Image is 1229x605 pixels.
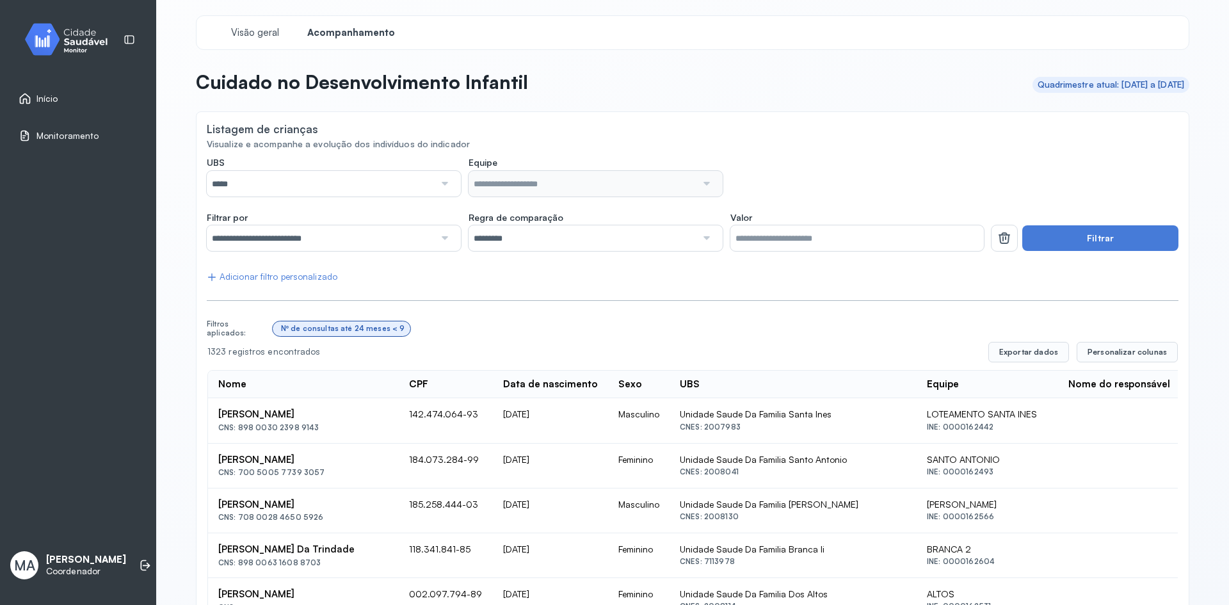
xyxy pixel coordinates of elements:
div: Sexo [618,378,642,391]
div: INE: 0000162442 [927,423,1048,432]
span: Filtrar por [207,212,248,223]
div: SANTO ANTONIO [927,454,1048,465]
button: Exportar dados [988,342,1069,362]
div: Visualize e acompanhe a evolução dos indivíduos do indicador [207,139,1178,150]
div: Unidade Saude Da Familia Santa Ines [680,408,906,420]
td: Masculino [608,398,670,443]
a: Monitoramento [19,129,138,142]
td: [DATE] [493,533,608,578]
div: CNS: 700 5005 7739 3057 [218,468,389,477]
td: Masculino [608,488,670,533]
span: Visão geral [231,27,279,39]
div: Listagem de crianças [207,122,318,136]
div: CNS: 898 0030 2398 9143 [218,423,389,432]
div: Unidade Saude Da Familia [PERSON_NAME] [680,499,906,510]
div: CNES: 7113978 [680,557,906,566]
div: CNES: 2008130 [680,512,906,521]
div: ALTOS [927,588,1048,600]
div: Equipe [927,378,959,391]
td: [DATE] [493,488,608,533]
td: 142.474.064-93 [399,398,493,443]
div: [PERSON_NAME] [218,454,389,466]
p: Cuidado no Desenvolvimento Infantil [196,70,528,93]
div: [PERSON_NAME] Da Trindade [218,544,389,556]
div: [PERSON_NAME] [218,499,389,511]
div: 1323 registros encontrados [207,346,978,357]
span: Regra de comparação [469,212,563,223]
div: INE: 0000162604 [927,557,1048,566]
div: [PERSON_NAME] [218,588,389,601]
div: UBS [680,378,700,391]
span: UBS [207,157,225,168]
button: Filtrar [1022,225,1178,251]
span: Início [36,93,58,104]
td: [DATE] [493,444,608,488]
div: LOTEAMENTO SANTA INES [927,408,1048,420]
div: Data de nascimento [503,378,598,391]
div: INE: 0000162566 [927,512,1048,521]
td: Feminino [608,444,670,488]
div: CNS: 898 0063 1608 8703 [218,558,389,567]
span: Personalizar colunas [1088,347,1167,357]
td: 118.341.841-85 [399,533,493,578]
div: Unidade Saude Da Familia Dos Altos [680,588,906,600]
div: Nº de consultas até 24 meses < 9 [281,324,405,333]
div: [PERSON_NAME] [927,499,1048,510]
div: Filtros aplicados: [207,319,268,338]
p: Coordenador [46,566,126,577]
span: Acompanhamento [307,27,395,39]
span: MA [14,557,35,574]
a: Início [19,92,138,105]
p: [PERSON_NAME] [46,554,126,566]
span: Valor [730,212,752,223]
div: Quadrimestre atual: [DATE] a [DATE] [1038,79,1185,90]
td: [DATE] [493,398,608,443]
div: Unidade Saude Da Familia Santo Antonio [680,454,906,465]
img: monitor.svg [13,20,129,58]
td: Feminino [608,533,670,578]
span: Equipe [469,157,497,168]
div: BRANCA 2 [927,544,1048,555]
span: Monitoramento [36,131,99,141]
td: 184.073.284-99 [399,444,493,488]
div: CNES: 2008041 [680,467,906,476]
div: Nome [218,378,246,391]
div: CNS: 708 0028 4650 5926 [218,513,389,522]
button: Personalizar colunas [1077,342,1178,362]
div: CNES: 2007983 [680,423,906,432]
div: Unidade Saude Da Familia Branca Ii [680,544,906,555]
div: INE: 0000162493 [927,467,1048,476]
div: [PERSON_NAME] [218,408,389,421]
div: Nome do responsável [1068,378,1170,391]
td: 185.258.444-03 [399,488,493,533]
div: Adicionar filtro personalizado [207,271,337,282]
div: CPF [409,378,428,391]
